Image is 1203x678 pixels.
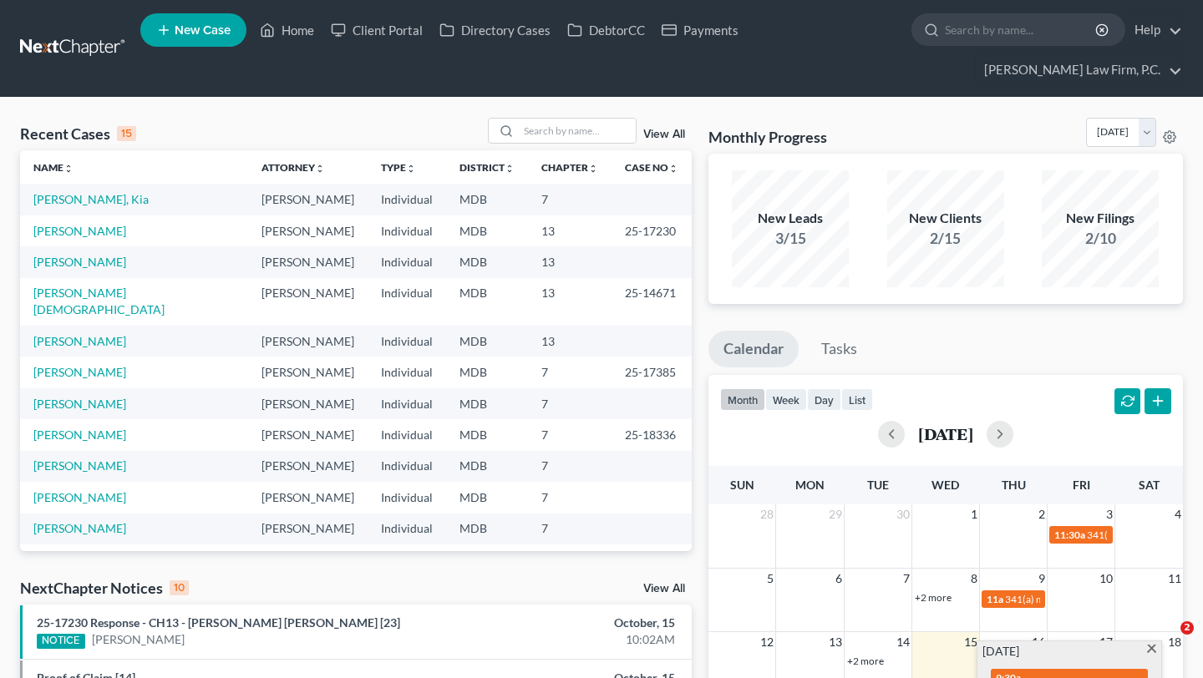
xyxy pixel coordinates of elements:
div: October, 15 [473,615,674,631]
span: 7 [901,569,911,589]
a: Attorneyunfold_more [261,161,325,174]
span: 9 [1037,569,1047,589]
span: 11:30a [1054,529,1085,541]
div: 2/10 [1042,228,1159,249]
i: unfold_more [315,164,325,174]
div: NOTICE [37,634,85,649]
td: MDB [446,419,528,450]
td: 25-14671 [612,278,692,326]
td: MDB [446,246,528,277]
a: [PERSON_NAME] [33,458,126,473]
td: [PERSON_NAME] [248,278,368,326]
a: Client Portal [322,15,431,45]
td: 7 [528,451,612,482]
td: [PERSON_NAME] [248,357,368,387]
td: Individual [368,357,446,387]
td: [PERSON_NAME] [248,482,368,513]
div: 15 [117,126,136,141]
i: unfold_more [668,164,678,174]
td: Individual [368,482,446,513]
span: 6 [834,569,844,589]
div: 10:02AM [473,631,674,648]
span: 12 [759,632,775,652]
div: Recent Cases [20,124,136,144]
div: 2/15 [887,228,1004,249]
span: 15 [962,632,979,652]
button: month [720,388,765,411]
td: Individual [368,184,446,215]
td: 25-17385 [612,357,692,387]
a: +2 more [847,655,884,667]
a: [PERSON_NAME][DEMOGRAPHIC_DATA] [33,286,165,316]
td: [PERSON_NAME] [248,419,368,450]
a: Case Nounfold_more [625,161,678,174]
span: Thu [1002,478,1026,492]
div: 10 [170,580,189,595]
td: 13 [528,215,612,246]
a: [PERSON_NAME] [92,631,185,648]
td: Individual [368,544,446,575]
span: Wed [931,478,959,492]
span: 11a [987,593,1003,605]
td: [PERSON_NAME] [248,451,368,482]
span: Sat [1139,478,1160,492]
span: Fri [1073,478,1090,492]
span: 8 [969,569,979,589]
span: 11 [1166,569,1183,589]
span: Sun [730,478,754,492]
a: [PERSON_NAME] [33,224,126,238]
td: 25-18336 [612,419,692,450]
i: unfold_more [63,164,74,174]
a: Payments [653,15,747,45]
td: 7 [528,544,612,575]
td: [PERSON_NAME] [248,246,368,277]
td: 7 [528,357,612,387]
a: View All [643,583,685,595]
td: 13 [528,246,612,277]
td: MDB [446,451,528,482]
a: [PERSON_NAME] [33,490,126,504]
span: 4 [1173,504,1183,524]
td: MDB [446,482,528,513]
a: Typeunfold_more [381,161,416,174]
span: 10 [1098,569,1114,589]
span: 29 [827,504,844,524]
a: DebtorCC [559,15,653,45]
span: 341(a) meeting for [PERSON_NAME] [1005,593,1166,605]
a: Tasks [806,331,872,367]
span: 3 [1104,504,1114,524]
a: [PERSON_NAME], Kia [33,192,149,206]
span: 5 [765,569,775,589]
td: Individual [368,278,446,326]
a: [PERSON_NAME] Law Firm, P.C. [976,55,1182,85]
input: Search by name... [945,14,1098,45]
span: Mon [795,478,825,492]
td: [PERSON_NAME] [248,215,368,246]
div: New Leads [732,209,849,228]
span: 14 [895,632,911,652]
div: New Filings [1042,209,1159,228]
div: New Clients [887,209,1004,228]
td: 7 [528,419,612,450]
a: Nameunfold_more [33,161,74,174]
span: New Case [175,24,231,37]
button: week [765,388,807,411]
span: [DATE] [982,643,1019,660]
a: Chapterunfold_more [541,161,598,174]
td: [PERSON_NAME] [248,184,368,215]
a: [PERSON_NAME] [33,334,126,348]
a: [PERSON_NAME] [33,521,126,535]
td: [PERSON_NAME] [248,326,368,357]
a: 25-17230 Response - CH13 - [PERSON_NAME] [PERSON_NAME] [23] [37,615,400,630]
a: [PERSON_NAME] [33,397,126,411]
td: MDB [446,544,528,575]
a: Calendar [708,331,799,367]
a: [PERSON_NAME] [33,255,126,269]
a: Directory Cases [431,15,559,45]
span: 17 [1098,632,1114,652]
td: [PERSON_NAME] [248,544,368,575]
a: [PERSON_NAME] [33,428,126,442]
td: 7 [528,482,612,513]
h2: [DATE] [918,425,973,443]
td: 13 [528,278,612,326]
